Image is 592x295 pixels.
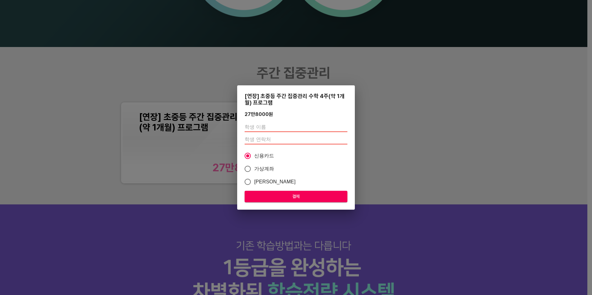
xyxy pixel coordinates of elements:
span: 가상계좌 [254,165,274,173]
div: 27만8000 원 [245,111,273,117]
input: 학생 이름 [245,122,347,132]
span: 신용카드 [254,152,274,160]
button: 결제 [245,191,347,202]
input: 학생 연락처 [245,135,347,144]
span: [PERSON_NAME] [254,178,296,186]
div: [연장] 초중등 주간 집중관리 수학 4주(약 1개월) 프로그램 [245,93,347,106]
span: 결제 [250,193,342,200]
